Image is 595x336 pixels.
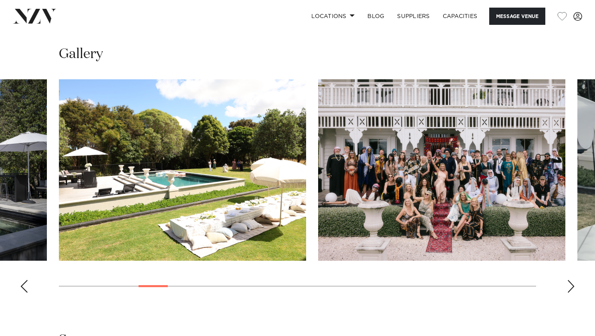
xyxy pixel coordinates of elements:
[305,8,361,25] a: Locations
[318,79,565,261] swiper-slide: 7 / 30
[59,79,306,261] swiper-slide: 6 / 30
[361,8,391,25] a: BLOG
[13,9,56,23] img: nzv-logo.png
[436,8,484,25] a: Capacities
[59,45,103,63] h2: Gallery
[489,8,545,25] button: Message Venue
[391,8,436,25] a: SUPPLIERS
